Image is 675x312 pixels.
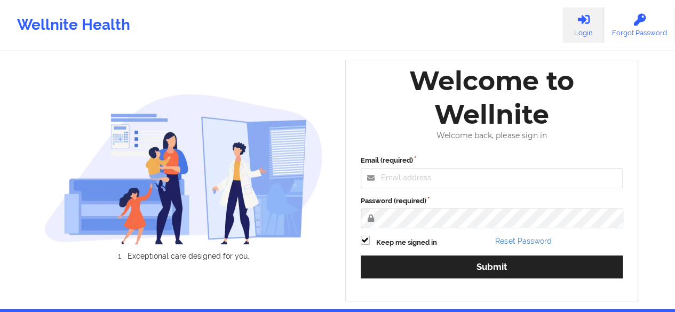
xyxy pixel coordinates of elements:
[353,131,631,140] div: Welcome back, please sign in
[604,7,675,43] a: Forgot Password
[353,64,631,131] div: Welcome to Wellnite
[54,252,323,260] li: Exceptional care designed for you.
[361,155,623,166] label: Email (required)
[562,7,604,43] a: Login
[376,237,437,248] label: Keep me signed in
[361,196,623,206] label: Password (required)
[361,255,623,278] button: Submit
[44,93,323,245] img: wellnite-auth-hero_200.c722682e.png
[361,168,623,188] input: Email address
[495,237,551,245] a: Reset Password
